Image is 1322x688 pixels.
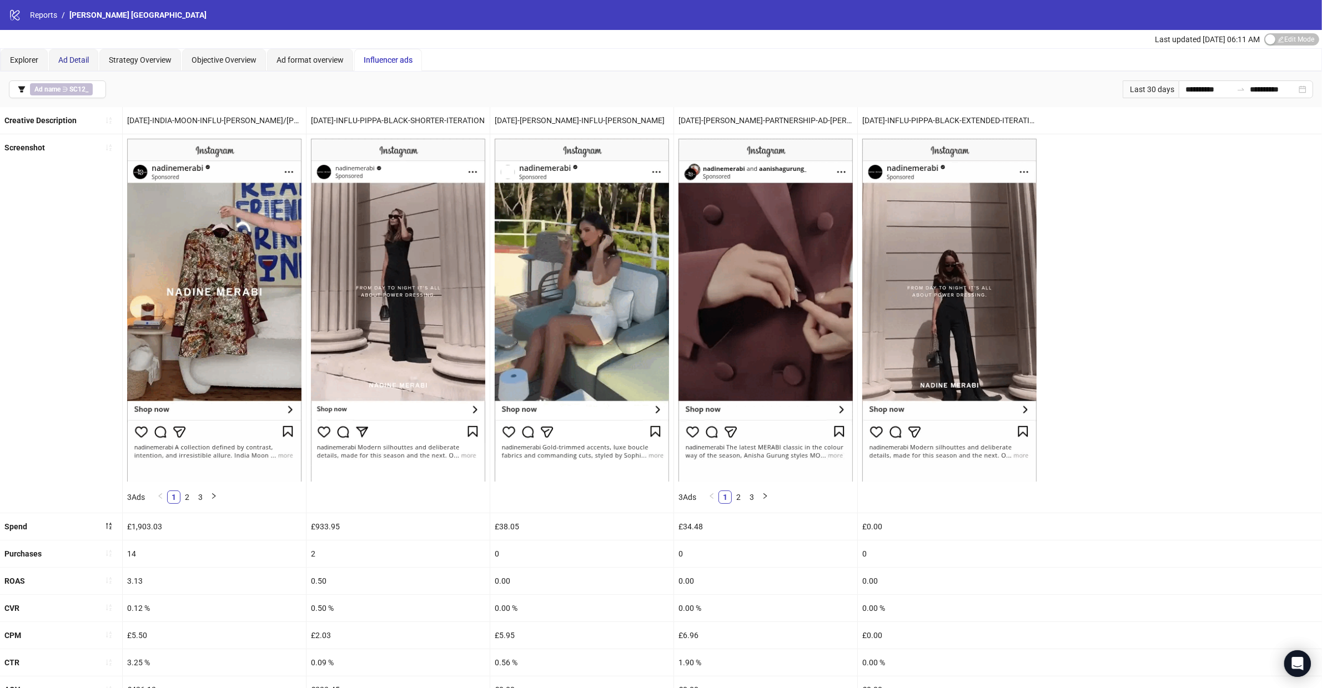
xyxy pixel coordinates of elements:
[732,490,745,504] li: 2
[732,491,745,503] a: 2
[207,490,220,504] li: Next Page
[311,139,485,481] img: Screenshot 120231588705680361
[364,55,413,64] span: Influencer ads
[154,490,167,504] button: left
[862,139,1037,481] img: Screenshot 120232291844900361
[105,604,113,611] span: sort-ascending
[109,55,172,64] span: Strategy Overview
[127,139,301,481] img: Screenshot 120234511212840361
[490,568,673,594] div: 0.00
[28,9,59,21] a: Reports
[123,107,306,134] div: [DATE]-INDIA-MOON-INFLU-[PERSON_NAME]/[PERSON_NAME]
[490,649,673,676] div: 0.56 %
[490,540,673,567] div: 0
[678,493,696,502] span: 3 Ads
[105,659,113,666] span: sort-ascending
[490,107,673,134] div: [DATE]-[PERSON_NAME]-INFLU-[PERSON_NAME]
[858,649,1041,676] div: 0.00 %
[181,491,193,503] a: 2
[674,107,857,134] div: [DATE]-[PERSON_NAME]-PARTNERSHIP-AD-[PERSON_NAME]
[674,540,857,567] div: 0
[306,595,490,621] div: 0.50 %
[207,490,220,504] button: right
[105,549,113,557] span: sort-ascending
[719,491,731,503] a: 1
[745,490,758,504] li: 3
[306,649,490,676] div: 0.09 %
[718,490,732,504] li: 1
[168,491,180,503] a: 1
[127,493,145,502] span: 3 Ads
[105,144,113,151] span: sort-ascending
[69,85,88,93] b: SC12_
[306,513,490,540] div: £933.95
[123,649,306,676] div: 3.25 %
[105,576,113,584] span: sort-ascending
[762,493,768,499] span: right
[306,107,490,134] div: [DATE]-INFLU-PIPPA-BLACK-SHORTER-ITERATION
[123,595,306,621] div: 0.12 %
[105,117,113,124] span: sort-ascending
[705,490,718,504] li: Previous Page
[858,595,1041,621] div: 0.00 %
[105,522,113,530] span: sort-descending
[167,490,180,504] li: 1
[1123,80,1179,98] div: Last 30 days
[180,490,194,504] li: 2
[62,9,65,21] li: /
[277,55,344,64] span: Ad format overview
[1236,85,1245,94] span: to
[4,604,19,613] b: CVR
[1284,650,1311,677] div: Open Intercom Messenger
[490,622,673,649] div: £5.95
[746,491,758,503] a: 3
[157,493,164,499] span: left
[306,568,490,594] div: 0.50
[1155,35,1260,44] span: Last updated [DATE] 06:11 AM
[123,540,306,567] div: 14
[858,622,1041,649] div: £0.00
[4,143,45,152] b: Screenshot
[192,55,257,64] span: Objective Overview
[858,513,1041,540] div: £0.00
[758,490,772,504] li: Next Page
[858,107,1041,134] div: [DATE]-INFLU-PIPPA-BLACK-EXTENDED-ITERATION
[674,513,857,540] div: £34.48
[306,622,490,649] div: £2.03
[858,568,1041,594] div: 0.00
[9,80,106,98] button: Ad name ∋ SC12_
[858,540,1041,567] div: 0
[758,490,772,504] button: right
[194,490,207,504] li: 3
[194,491,207,503] a: 3
[123,513,306,540] div: £1,903.03
[154,490,167,504] li: Previous Page
[495,139,669,481] img: Screenshot 120232679620280361
[490,595,673,621] div: 0.00 %
[4,576,25,585] b: ROAS
[705,490,718,504] button: left
[30,83,93,95] span: ∋
[490,513,673,540] div: £38.05
[4,631,21,640] b: CPM
[674,622,857,649] div: £6.96
[674,568,857,594] div: 0.00
[4,522,27,531] b: Spend
[674,649,857,676] div: 1.90 %
[18,85,26,93] span: filter
[306,540,490,567] div: 2
[123,568,306,594] div: 3.13
[1236,85,1245,94] span: swap-right
[34,85,61,93] b: Ad name
[69,11,207,19] span: [PERSON_NAME] [GEOGRAPHIC_DATA]
[4,116,77,125] b: Creative Description
[58,55,89,64] span: Ad Detail
[4,658,19,667] b: CTR
[210,493,217,499] span: right
[678,139,853,481] img: Screenshot 120234511190840361
[674,595,857,621] div: 0.00 %
[10,55,38,64] span: Explorer
[708,493,715,499] span: left
[105,631,113,639] span: sort-ascending
[4,549,42,558] b: Purchases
